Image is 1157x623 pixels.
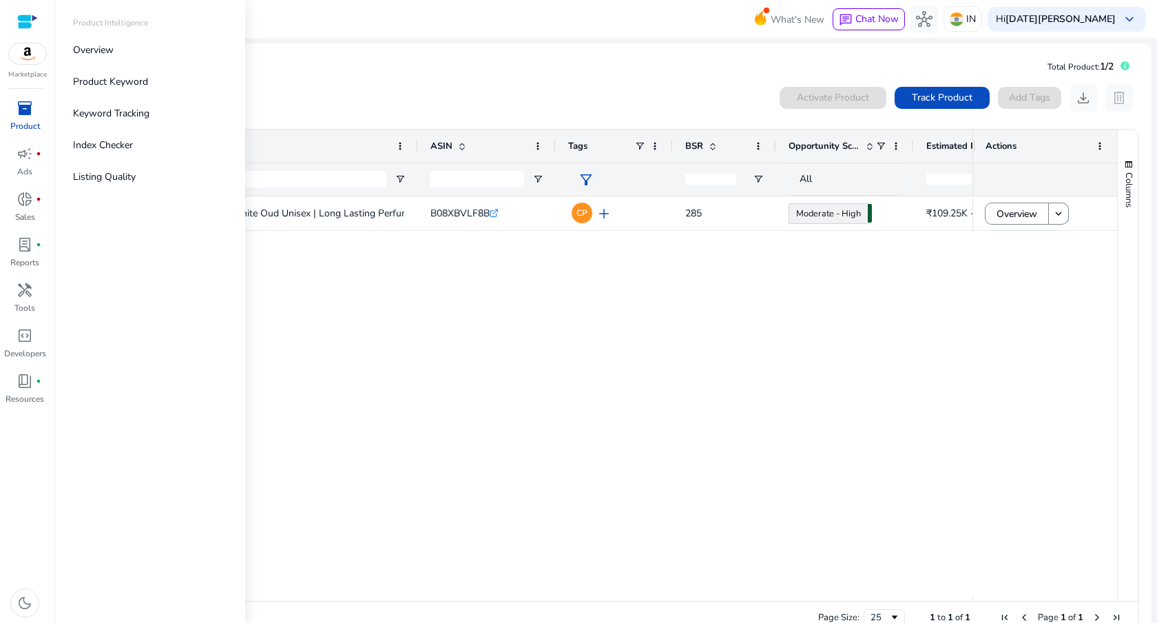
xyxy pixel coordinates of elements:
[1070,84,1097,112] button: download
[73,138,133,152] p: Index Checker
[1100,60,1114,73] span: 1/2
[1092,612,1103,623] div: Next Page
[17,373,33,389] span: book_4
[36,196,41,202] span: fiber_manual_record
[4,347,46,360] p: Developers
[17,100,33,116] span: inventory_2
[912,90,972,105] span: Track Product
[997,200,1037,228] span: Overview
[17,595,33,611] span: dark_mode
[6,393,44,405] p: Resources
[532,174,543,185] button: Open Filter Menu
[926,140,1009,152] span: Estimated Revenue/Day
[9,43,46,64] img: amazon.svg
[685,140,703,152] span: BSR
[771,8,824,32] span: What's New
[73,43,114,57] p: Overview
[15,211,35,223] p: Sales
[800,172,812,185] span: All
[596,205,612,222] span: add
[789,140,860,152] span: Opportunity Score
[1075,90,1092,106] span: download
[36,242,41,247] span: fiber_manual_record
[685,207,702,220] span: 285
[430,171,524,187] input: ASIN Filter Input
[789,203,868,224] a: Moderate - High
[986,140,1017,152] span: Actions
[966,7,976,31] p: IN
[1052,207,1065,220] mat-icon: keyboard_arrow_down
[10,256,39,269] p: Reports
[73,170,136,184] p: Listing Quality
[985,203,1049,225] button: Overview
[17,282,33,298] span: handyman
[17,145,33,162] span: campaign
[1111,612,1122,623] div: Last Page
[916,11,932,28] span: hub
[121,171,386,187] input: Product Name Filter Input
[395,174,406,185] button: Open Filter Menu
[999,612,1010,623] div: First Page
[1019,612,1030,623] div: Previous Page
[895,87,990,109] button: Track Product
[926,207,1019,220] span: ₹109.25K - ₹120.75K
[17,327,33,344] span: code_blocks
[17,191,33,207] span: donut_small
[178,199,476,227] p: BELLAVITA White Oud Unisex | Long Lasting Perfume for Man and...
[1121,11,1138,28] span: keyboard_arrow_down
[17,165,32,178] p: Ads
[576,209,587,217] span: CP
[73,17,148,29] p: Product Intelligence
[950,12,963,26] img: in.svg
[1005,12,1116,25] b: [DATE][PERSON_NAME]
[10,120,40,132] p: Product
[430,207,490,220] span: B08XBVLF8B
[855,12,899,25] span: Chat Now
[568,140,587,152] span: Tags
[1047,61,1100,72] span: Total Product:
[753,174,764,185] button: Open Filter Menu
[73,74,148,89] p: Product Keyword
[996,14,1116,24] p: Hi
[833,8,905,30] button: chatChat Now
[868,204,872,223] span: 70.33
[73,106,149,121] p: Keyword Tracking
[839,13,853,27] span: chat
[8,70,47,80] p: Marketplace
[36,151,41,156] span: fiber_manual_record
[910,6,938,33] button: hub
[578,172,594,188] span: filter_alt
[14,302,35,314] p: Tools
[17,236,33,253] span: lab_profile
[36,378,41,384] span: fiber_manual_record
[430,140,452,152] span: ASIN
[1123,172,1135,207] span: Columns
